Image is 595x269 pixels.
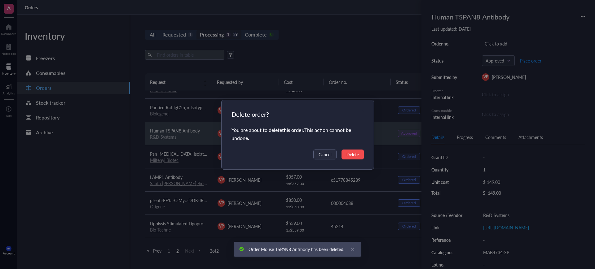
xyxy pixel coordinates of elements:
div: You are about to delete This action cannot be undone. [231,126,364,142]
span: Cancel [318,151,331,158]
strong: this order . [282,126,304,133]
button: Cancel [313,150,336,159]
a: Close [349,246,356,253]
span: close [350,247,355,251]
div: Delete order? [231,110,364,119]
button: Delete [341,150,364,159]
span: Delete [346,151,359,158]
div: Order Mouse TSPAN8 Antibody has been deleted. [249,246,344,253]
